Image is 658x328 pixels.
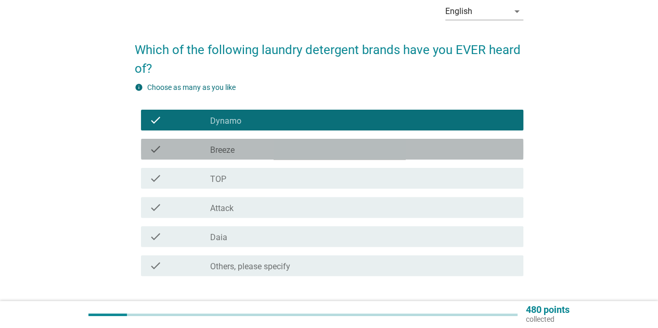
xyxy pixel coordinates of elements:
[149,143,162,155] i: check
[149,259,162,272] i: check
[135,83,143,91] i: info
[210,116,241,126] label: Dynamo
[149,114,162,126] i: check
[210,232,227,243] label: Daia
[526,305,570,314] p: 480 points
[511,5,523,18] i: arrow_drop_down
[149,201,162,214] i: check
[526,314,570,324] p: collected
[149,230,162,243] i: check
[210,145,235,155] label: Breeze
[135,30,523,78] h2: Which of the following laundry detergent brands have you EVER heard of?
[210,174,226,185] label: TOP
[445,7,472,16] div: English
[149,172,162,185] i: check
[147,83,236,91] label: Choose as many as you like
[210,203,234,214] label: Attack
[210,261,290,272] label: Others, please specify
